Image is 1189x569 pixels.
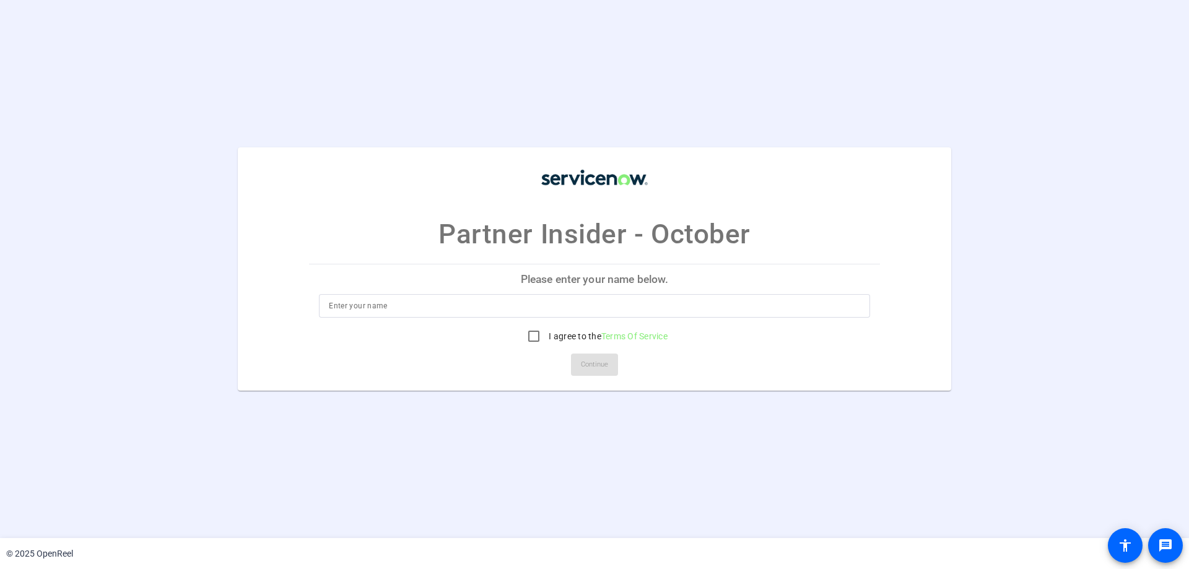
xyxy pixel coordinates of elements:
[546,330,668,342] label: I agree to the
[6,547,73,560] div: © 2025 OpenReel
[601,331,668,341] a: Terms Of Service
[533,160,656,195] img: company-logo
[1118,538,1133,553] mat-icon: accessibility
[438,214,751,254] p: Partner Insider - October
[329,298,860,313] input: Enter your name
[309,264,880,294] p: Please enter your name below.
[1158,538,1173,553] mat-icon: message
